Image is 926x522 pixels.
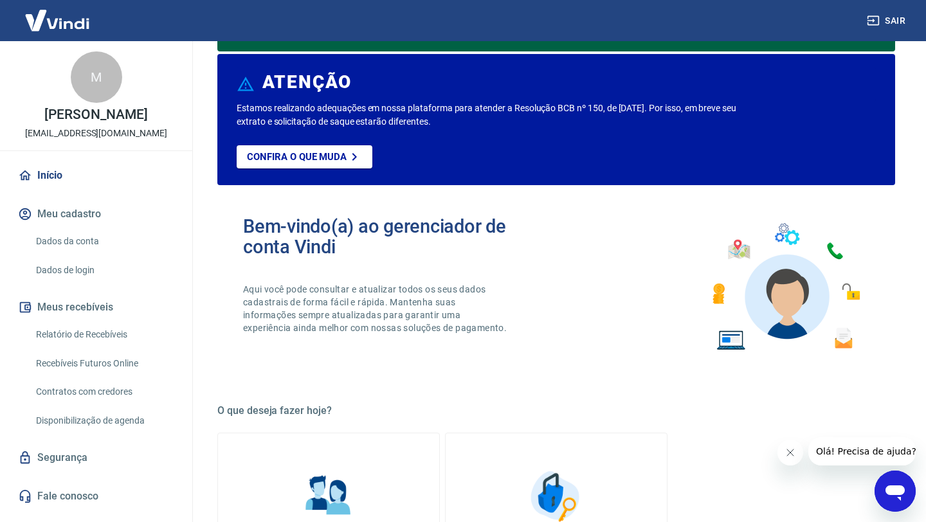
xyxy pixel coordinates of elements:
[44,108,147,122] p: [PERSON_NAME]
[31,321,177,348] a: Relatório de Recebíveis
[243,216,556,257] h2: Bem-vindo(a) ao gerenciador de conta Vindi
[25,127,167,140] p: [EMAIL_ADDRESS][DOMAIN_NAME]
[808,437,916,465] iframe: Mensagem da empresa
[71,51,122,103] div: M
[31,350,177,377] a: Recebíveis Futuros Online
[237,102,748,129] p: Estamos realizando adequações em nossa plataforma para atender a Resolução BCB nº 150, de [DATE]....
[31,379,177,405] a: Contratos com credores
[262,76,352,89] h6: ATENÇÃO
[701,216,869,358] img: Imagem de um avatar masculino com diversos icones exemplificando as funcionalidades do gerenciado...
[31,408,177,434] a: Disponibilização de agenda
[31,228,177,255] a: Dados da conta
[15,1,99,40] img: Vindi
[15,293,177,321] button: Meus recebíveis
[864,9,911,33] button: Sair
[15,161,177,190] a: Início
[15,444,177,472] a: Segurança
[15,482,177,510] a: Fale conosco
[875,471,916,512] iframe: Botão para abrir a janela de mensagens
[243,283,509,334] p: Aqui você pode consultar e atualizar todos os seus dados cadastrais de forma fácil e rápida. Mant...
[237,145,372,168] a: Confira o que muda
[31,257,177,283] a: Dados de login
[8,9,108,19] span: Olá! Precisa de ajuda?
[217,404,895,417] h5: O que deseja fazer hoje?
[15,200,177,228] button: Meu cadastro
[247,151,347,163] p: Confira o que muda
[777,440,803,465] iframe: Fechar mensagem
